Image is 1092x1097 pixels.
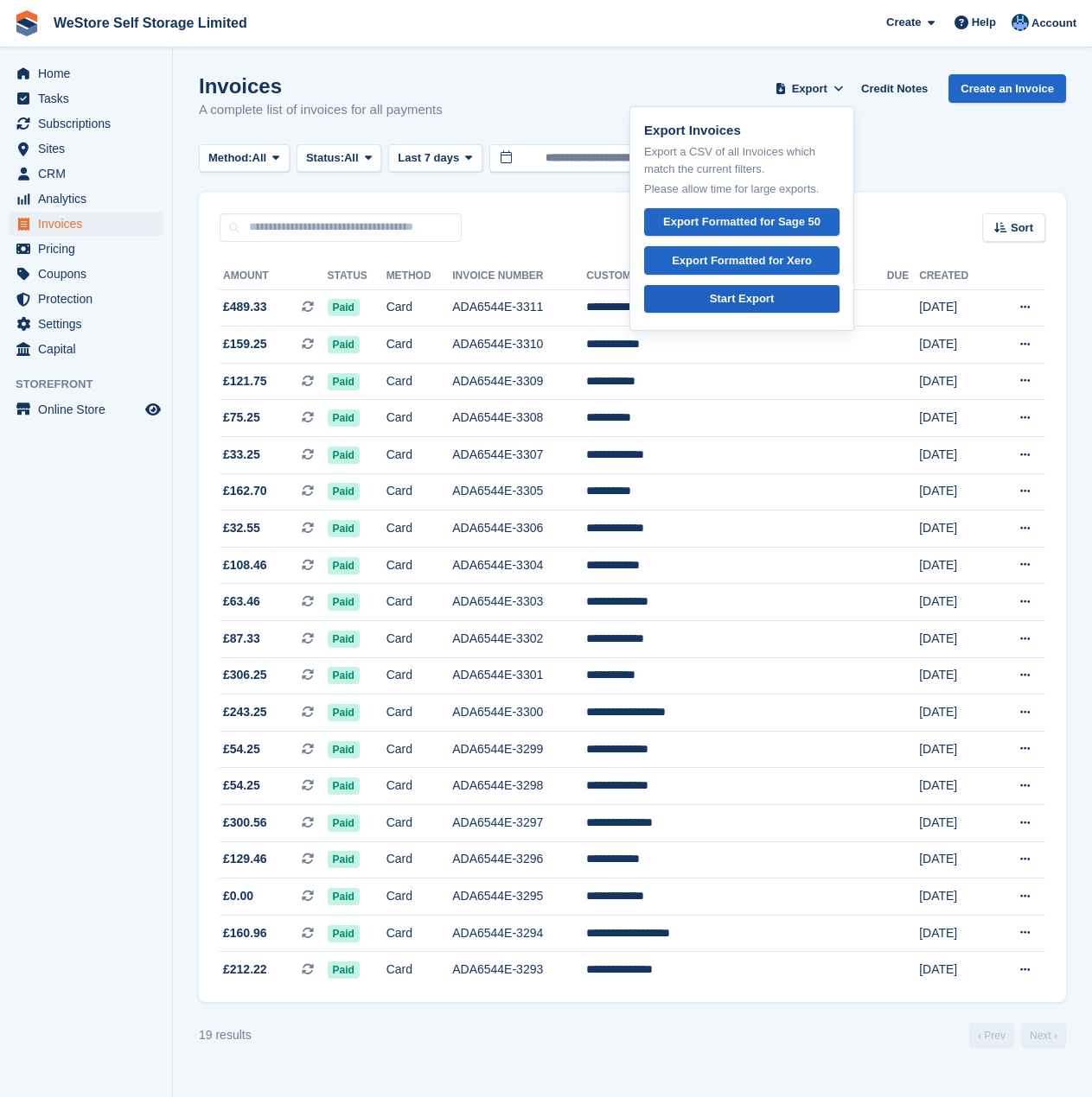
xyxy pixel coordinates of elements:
[47,9,254,37] a: WeStore Self Storage Limited
[223,519,260,537] span: £32.55
[38,212,142,236] span: Invoices
[386,878,453,916] td: Card
[886,14,921,31] span: Create
[969,1023,1014,1049] a: Previous
[9,187,163,211] a: menu
[644,285,840,314] a: Start Export
[328,557,360,574] span: Paid
[223,850,267,868] span: £129.46
[223,372,267,390] span: £121.75
[919,327,992,364] td: [DATE]
[452,694,586,732] td: ADA6544E-3300
[38,237,142,261] span: Pricing
[223,961,267,979] span: £212.22
[9,237,163,261] a: menu
[328,851,360,868] span: Paid
[38,162,142,186] span: CRM
[220,263,328,290] th: Amount
[223,630,260,648] span: £87.33
[9,287,163,311] a: menu
[771,74,847,103] button: Export
[223,777,260,795] span: £54.25
[388,144,482,173] button: Last 7 days
[328,961,360,979] span: Paid
[919,263,992,290] th: Created
[452,437,586,474] td: ADA6544E-3307
[328,447,360,464] span: Paid
[16,376,172,393] span: Storefront
[38,136,142,161] span: Sites
[919,731,992,768] td: [DATE]
[9,111,163,136] a: menu
[223,298,267,316] span: £489.33
[223,556,267,574] span: £108.46
[223,335,267,353] span: £159.25
[663,213,821,231] div: Export Formatted for Sage 50
[452,510,586,548] td: ADA6544E-3306
[9,86,163,111] a: menu
[644,208,840,237] a: Export Formatted for Sage 50
[328,741,360,758] span: Paid
[452,289,586,327] td: ADA6544E-3311
[386,473,453,510] td: Card
[328,925,360,942] span: Paid
[386,263,453,290] th: Method
[1031,15,1076,32] span: Account
[344,149,359,167] span: All
[386,731,453,768] td: Card
[328,263,386,290] th: Status
[223,666,267,684] span: £306.25
[38,287,142,311] span: Protection
[9,312,163,336] a: menu
[386,547,453,584] td: Card
[919,584,992,621] td: [DATE]
[452,657,586,694] td: ADA6544E-3301
[199,100,443,120] p: A complete list of invoices for all payments
[223,446,260,464] span: £33.25
[452,878,586,916] td: ADA6544E-3295
[328,777,360,795] span: Paid
[328,483,360,500] span: Paid
[919,915,992,952] td: [DATE]
[644,246,840,275] a: Export Formatted for Xero
[644,143,840,177] p: Export a CSV of all Invoices which match the current filters.
[223,482,267,500] span: £162.70
[223,740,260,758] span: £54.25
[208,149,252,167] span: Method:
[452,547,586,584] td: ADA6544E-3304
[328,336,360,353] span: Paid
[386,952,453,988] td: Card
[919,694,992,732] td: [DATE]
[199,74,443,98] h1: Invoices
[887,263,919,290] th: Due
[586,263,887,290] th: Customer
[38,397,142,422] span: Online Store
[919,547,992,584] td: [DATE]
[199,1026,252,1044] div: 19 results
[452,400,586,437] td: ADA6544E-3308
[386,437,453,474] td: Card
[919,400,992,437] td: [DATE]
[38,61,142,86] span: Home
[223,887,253,905] span: £0.00
[328,815,360,832] span: Paid
[386,621,453,658] td: Card
[452,473,586,510] td: ADA6544E-3305
[452,841,586,878] td: ADA6544E-3296
[199,144,290,173] button: Method: All
[644,121,840,141] p: Export Invoices
[919,768,992,805] td: [DATE]
[854,74,935,103] a: Credit Notes
[966,1023,1070,1049] nav: Page
[386,694,453,732] td: Card
[452,952,586,988] td: ADA6544E-3293
[252,149,267,167] span: All
[672,252,812,269] div: Export Formatted for Xero
[452,768,586,805] td: ADA6544E-3298
[386,289,453,327] td: Card
[386,400,453,437] td: Card
[1011,219,1033,237] span: Sort
[1012,14,1029,31] img: Joanne Goff
[223,703,267,721] span: £243.25
[398,149,459,167] span: Last 7 days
